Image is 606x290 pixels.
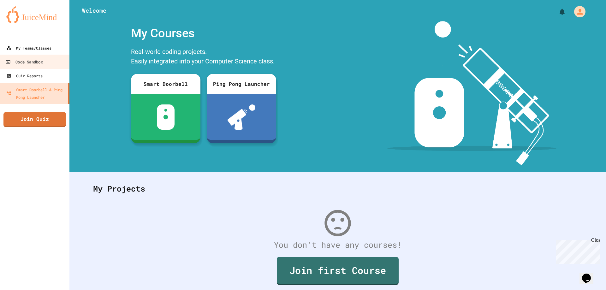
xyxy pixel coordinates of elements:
div: My Account [567,4,587,19]
div: Code Sandbox [5,58,43,66]
iframe: chat widget [554,237,600,264]
a: Join first Course [277,257,399,285]
iframe: chat widget [579,265,600,284]
div: Smart Doorbell [131,74,200,94]
div: My Notifications [547,6,567,17]
div: Real-world coding projects. Easily integrated into your Computer Science class. [128,45,279,69]
div: My Teams/Classes [6,44,51,52]
div: My Projects [87,176,589,201]
div: Smart Doorbell & Ping Pong Launcher [6,86,66,101]
div: You don't have any courses! [87,239,589,251]
img: banner-image-my-projects.png [387,21,556,165]
div: My Courses [128,21,279,45]
a: Join Quiz [3,112,66,127]
img: logo-orange.svg [6,6,63,23]
div: Ping Pong Launcher [207,74,276,94]
img: sdb-white.svg [157,104,175,130]
div: Chat with us now!Close [3,3,44,40]
div: Quiz Reports [6,72,43,80]
img: ppl-with-ball.png [228,104,256,130]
